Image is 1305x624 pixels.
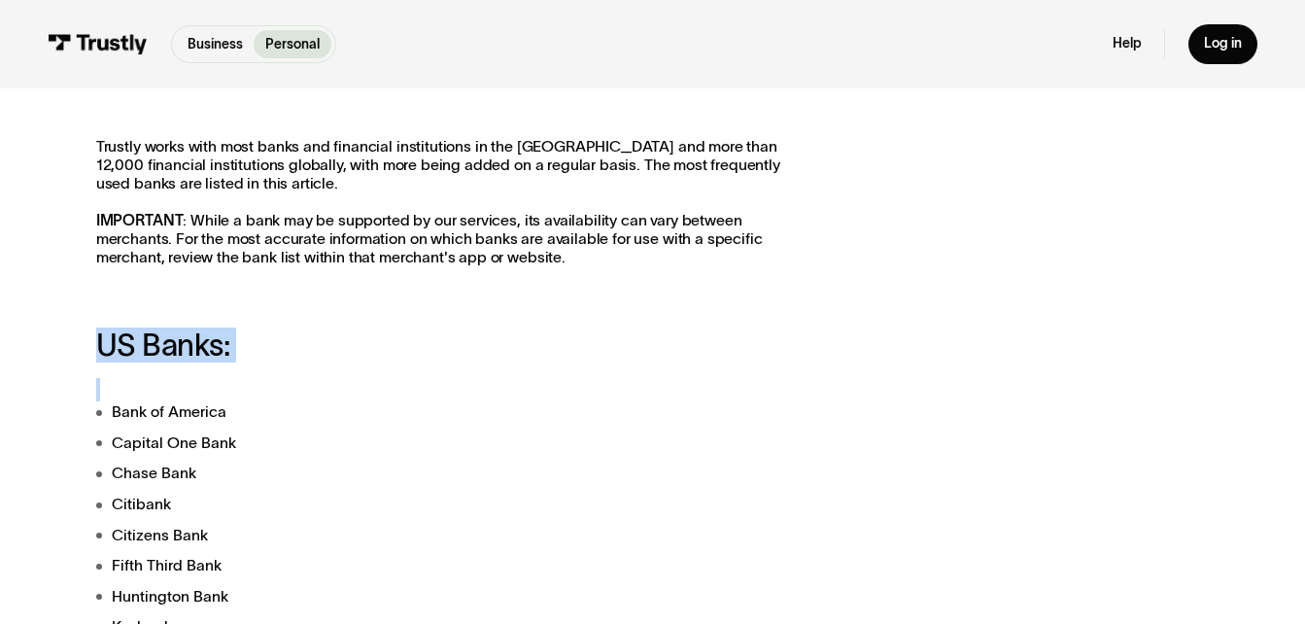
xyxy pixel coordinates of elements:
[96,493,812,516] li: Citibank
[96,554,812,577] li: Fifth Third Bank
[96,400,812,424] li: Bank of America
[176,30,255,58] a: Business
[96,432,812,455] li: Capital One Bank
[265,34,320,54] p: Personal
[96,212,184,228] strong: IMPORTANT
[96,138,812,267] p: Trustly works with most banks and financial institutions in the [GEOGRAPHIC_DATA] and more than 1...
[254,30,331,58] a: Personal
[1113,35,1142,52] a: Help
[188,34,243,54] p: Business
[96,585,812,608] li: Huntington Bank
[96,329,812,363] h3: US Banks:
[1188,24,1257,65] a: Log in
[1204,35,1242,52] div: Log in
[96,462,812,485] li: Chase Bank
[48,34,148,55] img: Trustly Logo
[96,524,812,547] li: Citizens Bank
